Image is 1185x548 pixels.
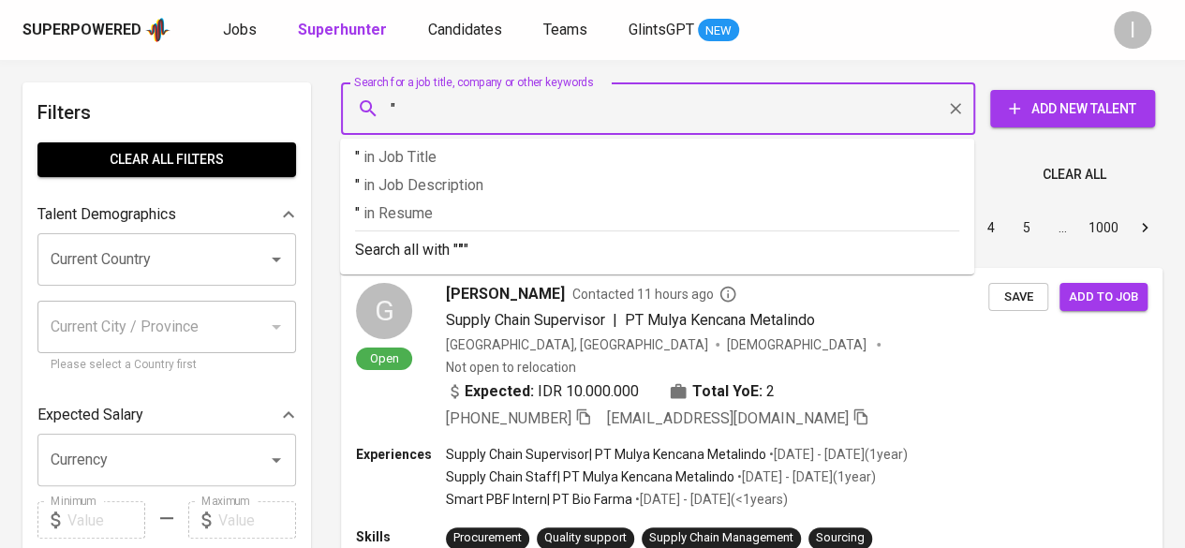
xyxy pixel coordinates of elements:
[446,311,605,329] span: Supply Chain Supervisor
[1083,213,1124,243] button: Go to page 1000
[766,445,908,464] p: • [DATE] - [DATE] ( 1 year )
[37,396,296,434] div: Expected Salary
[218,501,296,539] input: Value
[1114,11,1151,49] div: I
[223,21,257,38] span: Jobs
[1005,97,1140,121] span: Add New Talent
[363,350,407,366] span: Open
[263,447,289,473] button: Open
[446,380,639,403] div: IDR 10.000.000
[356,283,412,339] div: G
[544,529,627,547] div: Quality support
[37,97,296,127] h6: Filters
[1012,213,1042,243] button: Go to page 5
[1047,218,1077,237] div: …
[692,380,763,403] b: Total YoE:
[698,22,739,40] span: NEW
[446,445,766,464] p: Supply Chain Supervisor | PT Mulya Kencana Metalindo
[355,239,959,261] p: Search all with " "
[1069,287,1138,308] span: Add to job
[363,176,483,194] span: in Job Description
[831,213,1163,243] nav: pagination navigation
[976,213,1006,243] button: Go to page 4
[629,21,694,38] span: GlintsGPT
[942,96,969,122] button: Clear
[355,202,959,225] p: "
[1130,213,1160,243] button: Go to next page
[613,309,617,332] span: |
[355,146,959,169] p: "
[727,335,869,354] span: [DEMOGRAPHIC_DATA]
[465,380,534,403] b: Expected:
[428,21,502,38] span: Candidates
[1035,157,1114,192] button: Clear All
[446,358,576,377] p: Not open to relocation
[363,148,437,166] span: in Job Title
[356,445,446,464] p: Experiences
[22,16,170,44] a: Superpoweredapp logo
[298,19,391,42] a: Superhunter
[145,16,170,44] img: app logo
[22,20,141,41] div: Superpowered
[988,283,1048,312] button: Save
[356,527,446,546] p: Skills
[37,196,296,233] div: Talent Demographics
[632,490,788,509] p: • [DATE] - [DATE] ( <1 years )
[37,142,296,177] button: Clear All filters
[629,19,739,42] a: GlintsGPT NEW
[766,380,775,403] span: 2
[816,529,865,547] div: Sourcing
[543,19,591,42] a: Teams
[446,490,632,509] p: Smart PBF Intern | PT Bio Farma
[51,356,283,375] p: Please select a Country first
[52,148,281,171] span: Clear All filters
[223,19,260,42] a: Jobs
[67,501,145,539] input: Value
[446,409,571,427] span: [PHONE_NUMBER]
[1059,283,1148,312] button: Add to job
[990,90,1155,127] button: Add New Talent
[263,246,289,273] button: Open
[998,287,1039,308] span: Save
[453,529,522,547] div: Procurement
[446,467,734,486] p: Supply Chain Staff | PT Mulya Kencana Metalindo
[625,311,815,329] span: PT Mulya Kencana Metalindo
[572,285,737,304] span: Contacted 11 hours ago
[458,241,464,259] b: "
[446,335,708,354] div: [GEOGRAPHIC_DATA], [GEOGRAPHIC_DATA]
[718,285,737,304] svg: By Batam recruiter
[1043,163,1106,186] span: Clear All
[543,21,587,38] span: Teams
[428,19,506,42] a: Candidates
[298,21,387,38] b: Superhunter
[355,174,959,197] p: "
[37,203,176,226] p: Talent Demographics
[649,529,793,547] div: Supply Chain Management
[363,204,433,222] span: in Resume
[734,467,876,486] p: • [DATE] - [DATE] ( 1 year )
[607,409,849,427] span: [EMAIL_ADDRESS][DOMAIN_NAME]
[37,404,143,426] p: Expected Salary
[446,283,565,305] span: [PERSON_NAME]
